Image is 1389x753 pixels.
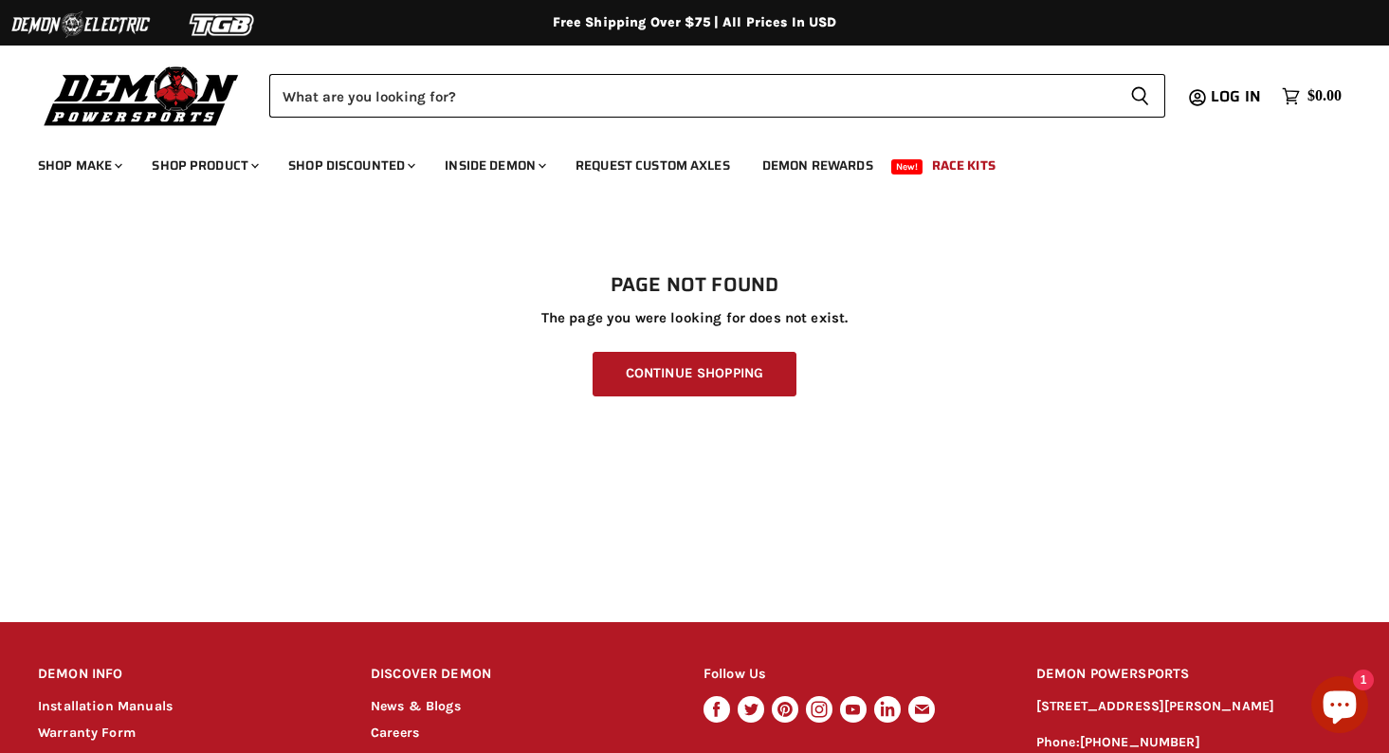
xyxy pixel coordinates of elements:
span: Log in [1211,84,1261,108]
img: TGB Logo 2 [152,7,294,43]
h2: DISCOVER DEMON [371,652,667,697]
p: [STREET_ADDRESS][PERSON_NAME] [1036,696,1351,718]
a: Shop Product [137,146,270,185]
a: Race Kits [918,146,1010,185]
a: Shop Make [24,146,134,185]
input: Search [269,74,1115,118]
h2: DEMON POWERSPORTS [1036,652,1351,697]
a: News & Blogs [371,698,461,714]
span: $0.00 [1307,87,1342,105]
a: [PHONE_NUMBER] [1080,734,1200,750]
inbox-online-store-chat: Shopify online store chat [1306,676,1374,738]
a: Log in [1202,88,1272,105]
form: Product [269,74,1165,118]
a: Warranty Form [38,725,136,741]
a: Request Custom Axles [561,146,744,185]
span: New! [891,159,923,174]
img: Demon Electric Logo 2 [9,7,152,43]
ul: Main menu [24,138,1337,185]
h1: Page not found [38,274,1351,297]
a: Shop Discounted [274,146,427,185]
a: $0.00 [1272,83,1351,110]
button: Search [1115,74,1165,118]
a: Continue Shopping [593,352,796,396]
a: Careers [371,725,419,741]
img: Demon Powersports [38,62,246,129]
p: The page you were looking for does not exist. [38,310,1351,326]
h2: DEMON INFO [38,652,335,697]
h2: Follow Us [704,652,1000,697]
a: Inside Demon [430,146,557,185]
a: Installation Manuals [38,698,173,714]
a: Demon Rewards [748,146,887,185]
